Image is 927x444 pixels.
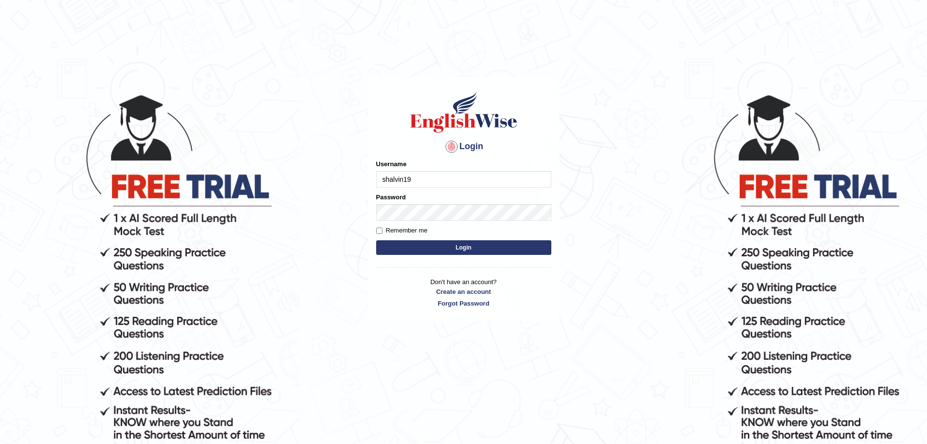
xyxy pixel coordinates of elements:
p: Don't have an account? [376,277,551,308]
a: Create an account [376,287,551,296]
label: Remember me [376,226,428,235]
button: Login [376,240,551,255]
label: Username [376,159,407,169]
input: Remember me [376,228,382,234]
img: Logo of English Wise sign in for intelligent practice with AI [408,90,519,134]
label: Password [376,193,406,202]
h4: Login [376,139,551,154]
a: Forgot Password [376,299,551,308]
